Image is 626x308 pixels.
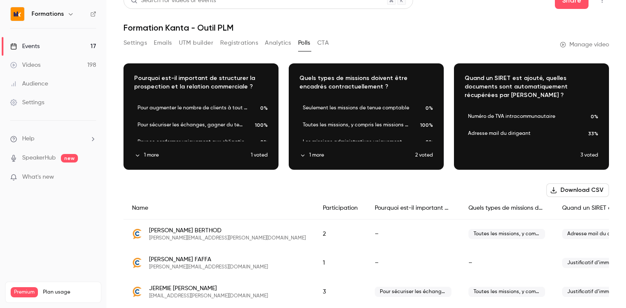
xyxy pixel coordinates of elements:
[10,61,40,69] div: Videos
[22,134,34,143] span: Help
[366,197,460,220] div: Pourquoi est-il important de structurer la prospection et la relation commerciale ?
[32,10,64,18] h6: Formations
[149,264,268,271] span: [PERSON_NAME][EMAIL_ADDRESS][DOMAIN_NAME]
[468,287,545,297] span: Toutes les missions, y compris les missions exceptionnelles ou spécifiques
[123,36,147,50] button: Settings
[10,80,48,88] div: Audience
[134,151,251,159] button: 1 more
[123,23,609,33] h1: Formation Kanta - Outil PLM
[22,173,54,182] span: What's new
[10,134,96,143] li: help-dropdown-opener
[317,36,329,50] button: CTA
[10,98,44,107] div: Settings
[314,197,366,220] div: Participation
[132,287,142,297] img: cfca-altkirch.fr
[86,174,96,181] iframe: Noticeable Trigger
[366,220,460,249] div: –
[11,7,24,21] img: Formations
[132,229,142,239] img: cfca-altkirch.fr
[460,197,554,220] div: Quels types de missions doivent être encadrés contractuellement ?
[149,284,268,293] span: JEREMIE [PERSON_NAME]
[123,197,314,220] div: Name
[366,248,460,277] div: –
[179,36,213,50] button: UTM builder
[132,258,142,268] img: cfca-altkirch.fr
[149,255,268,264] span: [PERSON_NAME] FAFFA
[61,154,78,163] span: new
[22,154,56,163] a: SpeakerHub
[298,36,310,50] button: Polls
[546,183,609,197] button: Download CSV
[560,40,609,49] a: Manage video
[149,226,306,235] span: [PERSON_NAME] BERTHOD
[375,287,451,297] span: Pour sécuriser les échanges, gagner du temps et professionnaliser l’image du cabinet
[149,235,306,242] span: [PERSON_NAME][EMAIL_ADDRESS][PERSON_NAME][DOMAIN_NAME]
[314,248,366,277] div: 1
[299,151,415,159] button: 1 more
[149,293,268,299] span: [EMAIL_ADDRESS][PERSON_NAME][DOMAIN_NAME]
[43,289,96,296] span: Plan usage
[10,42,40,51] div: Events
[468,229,545,239] span: Toutes les missions, y compris les missions exceptionnelles ou spécifiques
[265,36,291,50] button: Analytics
[220,36,258,50] button: Registrations
[154,36,172,50] button: Emails
[11,287,38,297] span: Premium
[314,220,366,249] div: 2
[460,248,554,277] div: –
[314,277,366,306] div: 3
